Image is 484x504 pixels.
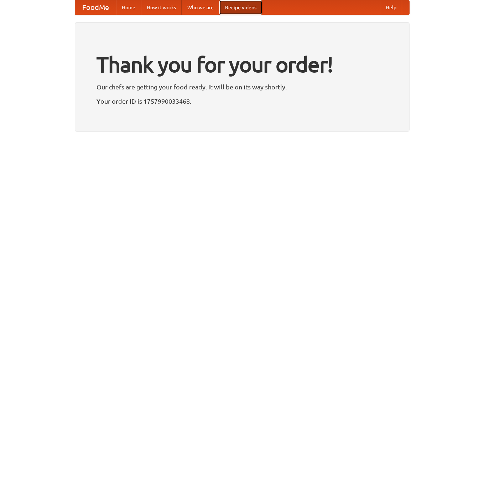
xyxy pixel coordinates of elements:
[75,0,116,15] a: FoodMe
[219,0,262,15] a: Recipe videos
[97,82,388,92] p: Our chefs are getting your food ready. It will be on its way shortly.
[182,0,219,15] a: Who we are
[380,0,402,15] a: Help
[116,0,141,15] a: Home
[141,0,182,15] a: How it works
[97,47,388,82] h1: Thank you for your order!
[97,96,388,106] p: Your order ID is 1757990033468.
